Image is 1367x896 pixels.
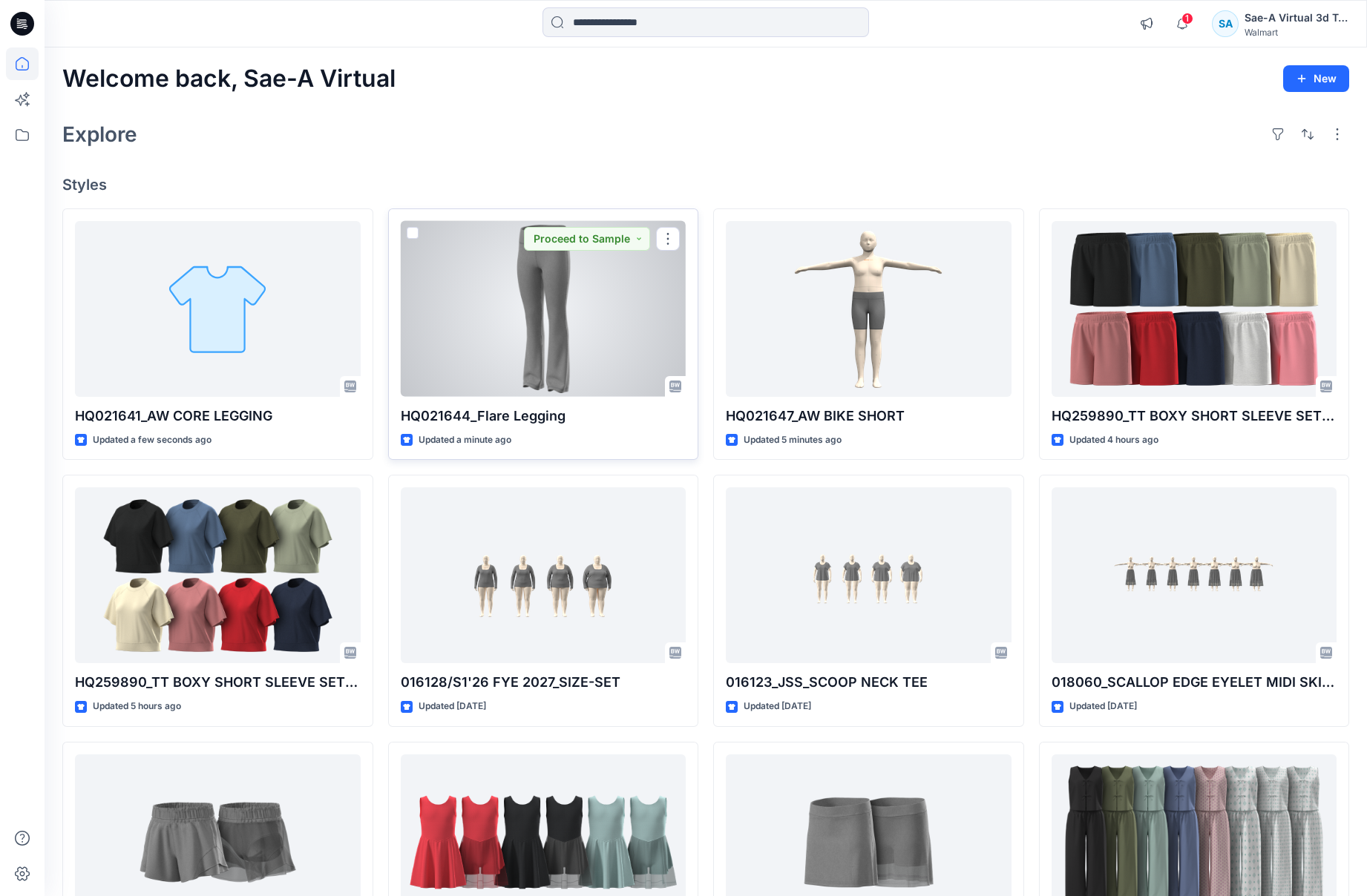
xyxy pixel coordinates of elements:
[401,672,686,693] p: 016128/S1'26 FYE 2027_SIZE-SET
[726,221,1012,397] a: HQ021647_AW BIKE SHORT
[1245,9,1348,27] div: Sae-A Virtual 3d Team
[1283,65,1349,92] button: New
[75,406,361,426] p: HQ021641_AW CORE LEGGING
[1052,221,1337,397] a: HQ259890_TT BOXY SHORT SLEEVE SET (BOTTOM)
[62,176,1349,194] h4: Styles
[401,487,686,663] a: 016128/S1'26 FYE 2027_SIZE-SET
[726,672,1012,693] p: 016123_JSS_SCOOP NECK TEE
[75,221,361,397] a: HQ021641_AW CORE LEGGING
[744,432,842,448] p: Updated 5 minutes ago
[1245,27,1348,38] div: Walmart
[93,432,212,448] p: Updated a few seconds ago
[726,406,1012,426] p: HQ021647_AW BIKE SHORT
[93,699,181,714] p: Updated 5 hours ago
[1052,487,1337,663] a: 018060_SCALLOP EDGE EYELET MIDI SKIRT
[419,699,486,714] p: Updated [DATE]
[1212,10,1239,37] div: SA
[75,487,361,663] a: HQ259890_TT BOXY SHORT SLEEVE SET (TOP)
[75,672,361,693] p: HQ259890_TT BOXY SHORT SLEEVE SET (TOP)
[401,406,686,426] p: HQ021644_Flare Legging
[1069,432,1158,448] p: Updated 4 hours ago
[1069,699,1137,714] p: Updated [DATE]
[419,432,511,448] p: Updated a minute ago
[62,122,137,146] h2: Explore
[1052,406,1337,426] p: HQ259890_TT BOXY SHORT SLEEVE SET (BOTTOM)
[726,487,1012,663] a: 016123_JSS_SCOOP NECK TEE
[744,699,811,714] p: Updated [DATE]
[1052,672,1337,693] p: 018060_SCALLOP EDGE EYELET MIDI SKIRT
[401,221,686,397] a: HQ021644_Flare Legging
[62,65,396,93] h2: Welcome back, Sae-A Virtual
[1181,13,1193,24] span: 1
